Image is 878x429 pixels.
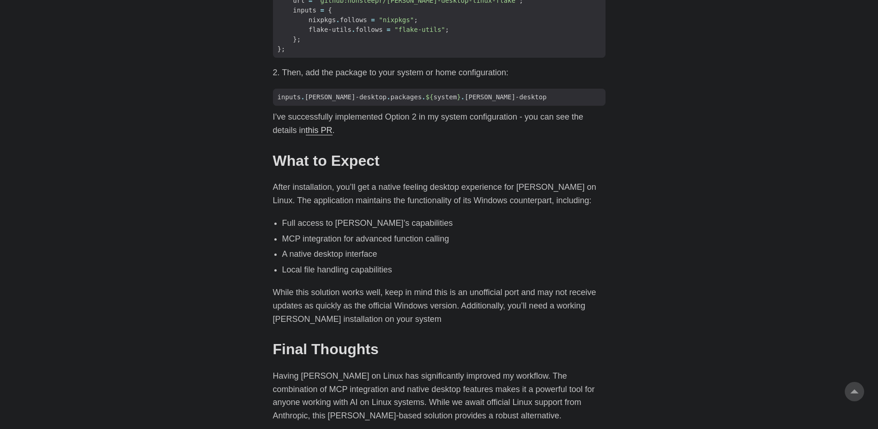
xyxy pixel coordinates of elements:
[282,217,606,230] li: Full access to [PERSON_NAME]’s capabilities
[273,340,606,358] h2: Final Thoughts
[426,93,434,101] span: ${
[328,6,332,14] span: {
[273,152,606,169] h2: What to Expect
[445,26,449,33] span: ;
[355,26,382,33] span: follows
[278,45,285,53] span: };
[278,93,301,101] span: inputs
[394,26,445,33] span: "flake-utils"
[461,93,465,101] span: .
[306,126,333,135] a: this PR
[309,16,336,24] span: nixpkgs
[282,248,606,261] li: A native desktop interface
[340,16,367,24] span: follows
[320,6,324,14] span: =
[387,93,390,101] span: .
[273,286,606,326] p: While this solution works well, keep in mind this is an unofficial port and may not receive updat...
[433,93,457,101] span: system
[282,263,606,277] li: Local file handling capabilities
[379,16,414,24] span: "nixpkgs"
[305,93,387,101] span: [PERSON_NAME]-desktop
[351,26,355,33] span: .
[371,16,375,24] span: =
[465,93,546,101] span: [PERSON_NAME]-desktop
[273,110,606,137] p: I’ve successfully implemented Option 2 in my system configuration - you can see the details in .
[301,93,304,101] span: .
[387,26,390,33] span: =
[282,232,606,246] li: MCP integration for advanced function calling
[282,66,606,79] li: Then, add the package to your system or home configuration:
[273,181,606,207] p: After installation, you’ll get a native feeling desktop experience for [PERSON_NAME] on Linux. Th...
[293,36,301,43] span: };
[422,93,425,101] span: .
[391,93,422,101] span: packages
[845,382,864,401] a: go to top
[336,16,339,24] span: .
[457,93,460,101] span: }
[309,26,351,33] span: flake-utils
[293,6,316,14] span: inputs
[414,16,418,24] span: ;
[273,369,606,423] p: Having [PERSON_NAME] on Linux has significantly improved my workflow. The combination of MCP inte...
